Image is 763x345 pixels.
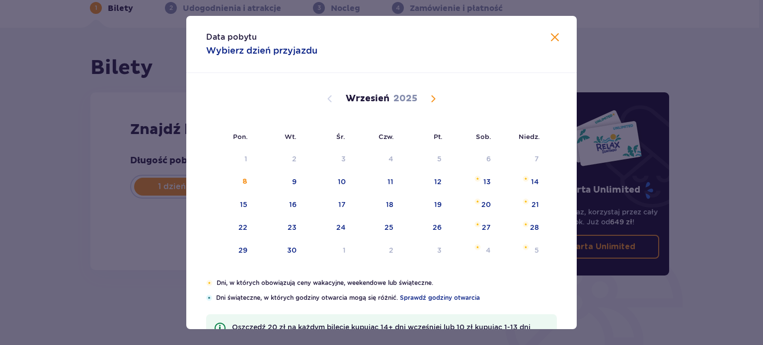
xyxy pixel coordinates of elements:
td: niedziela, 21 września 2025 [498,194,546,216]
td: Not available. czwartek, 4 września 2025 [353,148,401,170]
small: Sob. [476,133,491,140]
div: 13 [483,177,491,187]
div: 15 [240,200,247,209]
td: czwartek, 25 września 2025 [353,217,401,239]
div: 2 [292,154,297,164]
td: poniedziałek, 29 września 2025 [206,240,254,262]
td: niedziela, 28 września 2025 [498,217,546,239]
td: środa, 17 września 2025 [304,194,353,216]
div: 30 [287,245,297,255]
div: 8 [242,177,247,187]
div: 26 [433,222,442,232]
div: 9 [292,177,297,187]
td: środa, 10 września 2025 [304,171,353,193]
td: Not available. środa, 3 września 2025 [304,148,353,170]
small: Śr. [336,133,345,140]
div: 6 [486,154,491,164]
td: Not available. wtorek, 2 września 2025 [254,148,304,170]
small: Wt. [285,133,297,140]
td: Not available. piątek, 5 września 2025 [400,148,449,170]
div: 29 [238,245,247,255]
td: Not available. sobota, 6 września 2025 [449,148,498,170]
p: Wrzesień [346,93,389,105]
td: piątek, 12 września 2025 [400,171,449,193]
td: wtorek, 16 września 2025 [254,194,304,216]
div: 4 [486,245,491,255]
small: Pon. [233,133,248,140]
div: 22 [238,222,247,232]
div: 16 [289,200,297,209]
div: 3 [437,245,442,255]
td: niedziela, 5 października 2025 [498,240,546,262]
td: sobota, 13 września 2025 [449,171,498,193]
td: wtorek, 9 września 2025 [254,171,304,193]
div: 24 [336,222,346,232]
td: środa, 1 października 2025 [304,240,353,262]
div: 11 [387,177,393,187]
td: piątek, 19 września 2025 [400,194,449,216]
td: niedziela, 14 września 2025 [498,171,546,193]
td: Not available. poniedziałek, 1 września 2025 [206,148,254,170]
small: Niedz. [519,133,540,140]
td: czwartek, 11 września 2025 [353,171,401,193]
td: poniedziałek, 8 września 2025 [206,171,254,193]
div: 20 [481,200,491,209]
div: 2 [389,245,393,255]
div: 25 [384,222,393,232]
div: 4 [388,154,393,164]
td: sobota, 27 września 2025 [449,217,498,239]
td: czwartek, 18 września 2025 [353,194,401,216]
div: 27 [482,222,491,232]
td: Not available. niedziela, 7 września 2025 [498,148,546,170]
td: sobota, 20 września 2025 [449,194,498,216]
td: poniedziałek, 15 września 2025 [206,194,254,216]
td: poniedziałek, 22 września 2025 [206,217,254,239]
small: Czw. [379,133,394,140]
td: czwartek, 2 października 2025 [353,240,401,262]
div: 18 [386,200,393,209]
div: 1 [343,245,346,255]
div: 5 [437,154,442,164]
div: 1 [244,154,247,164]
div: 3 [341,154,346,164]
td: sobota, 4 października 2025 [449,240,498,262]
div: 10 [338,177,346,187]
div: 17 [338,200,346,209]
div: 12 [434,177,442,187]
div: 23 [288,222,297,232]
p: 2025 [393,93,417,105]
td: środa, 24 września 2025 [304,217,353,239]
small: Pt. [434,133,443,140]
td: wtorek, 23 września 2025 [254,217,304,239]
div: 19 [434,200,442,209]
td: piątek, 26 września 2025 [400,217,449,239]
td: wtorek, 30 września 2025 [254,240,304,262]
td: piątek, 3 października 2025 [400,240,449,262]
div: Calendar [186,73,577,278]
